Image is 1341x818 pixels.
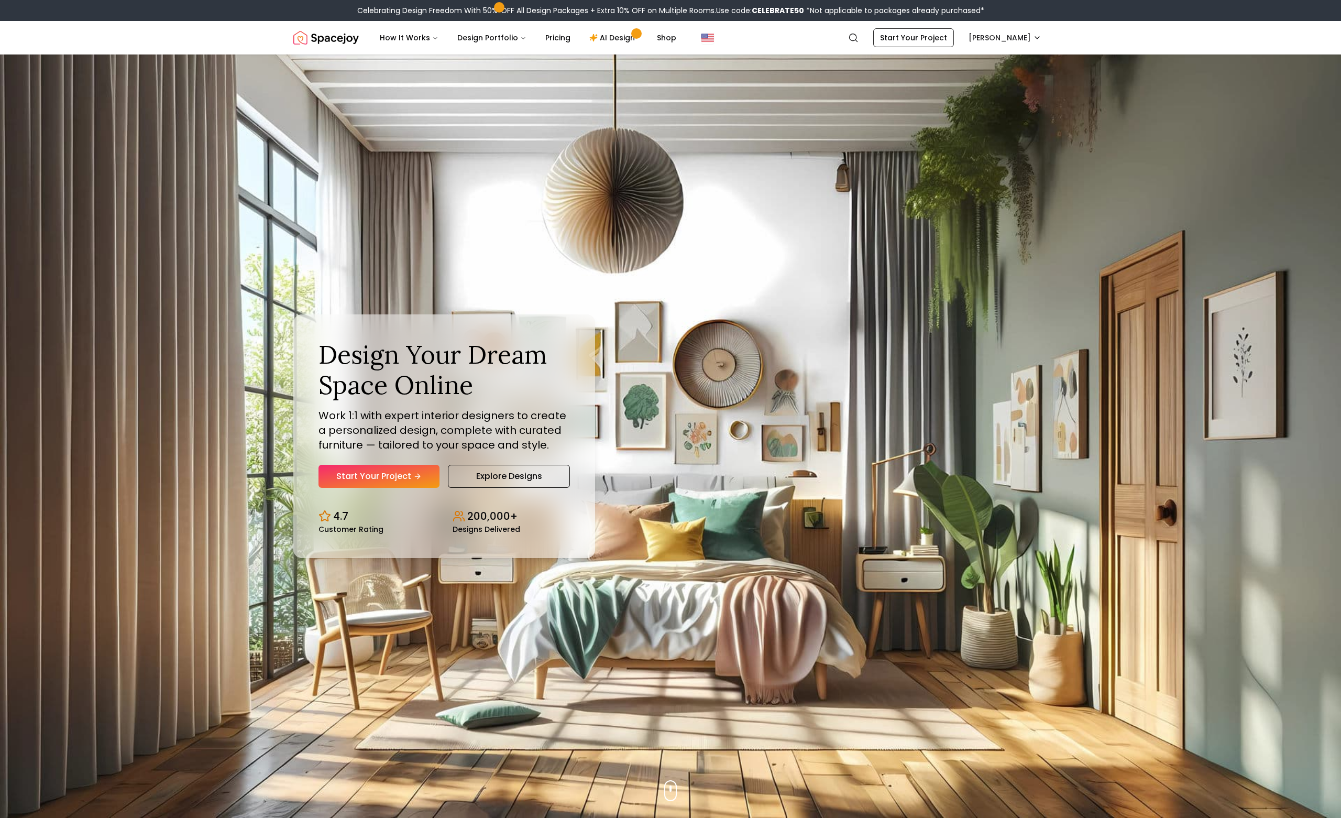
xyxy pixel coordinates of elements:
div: Design stats [318,500,570,533]
small: Customer Rating [318,526,383,533]
nav: Main [371,27,685,48]
p: 4.7 [333,509,348,523]
p: 200,000+ [467,509,518,523]
a: Explore Designs [448,465,570,488]
span: *Not applicable to packages already purchased* [804,5,984,16]
button: Design Portfolio [449,27,535,48]
button: [PERSON_NAME] [962,28,1048,47]
small: Designs Delivered [453,526,520,533]
a: Pricing [537,27,579,48]
button: How It Works [371,27,447,48]
img: United States [701,31,714,44]
nav: Global [293,21,1048,54]
a: Start Your Project [873,28,954,47]
h1: Design Your Dream Space Online [318,340,570,400]
p: Work 1:1 with expert interior designers to create a personalized design, complete with curated fu... [318,408,570,452]
a: Start Your Project [318,465,439,488]
a: Spacejoy [293,27,359,48]
div: Celebrating Design Freedom With 50% OFF All Design Packages + Extra 10% OFF on Multiple Rooms. [357,5,984,16]
b: CELEBRATE50 [752,5,804,16]
a: AI Design [581,27,646,48]
img: Spacejoy Logo [293,27,359,48]
a: Shop [648,27,685,48]
span: Use code: [716,5,804,16]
